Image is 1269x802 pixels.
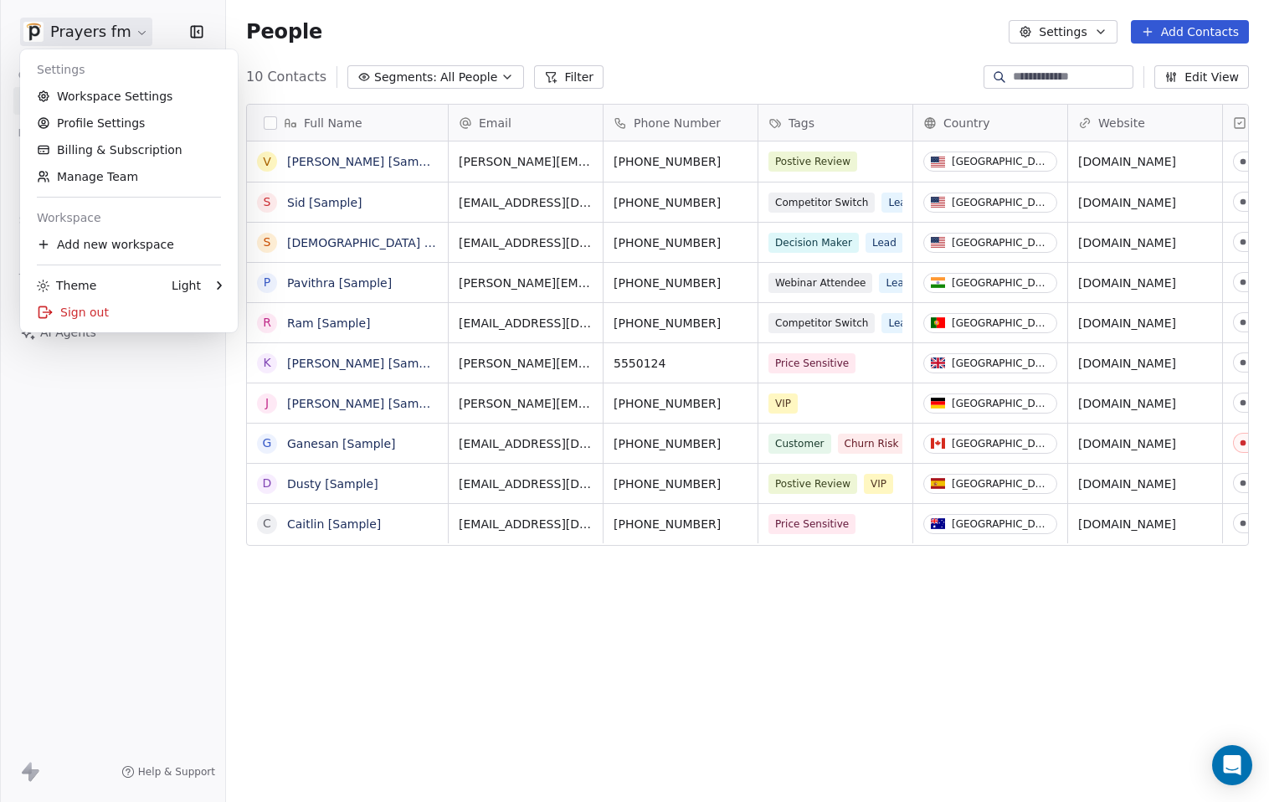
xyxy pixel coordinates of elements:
[27,299,231,326] div: Sign out
[27,231,231,258] div: Add new workspace
[27,136,231,163] a: Billing & Subscription
[27,56,231,83] div: Settings
[27,163,231,190] a: Manage Team
[172,277,201,294] div: Light
[37,277,96,294] div: Theme
[27,83,231,110] a: Workspace Settings
[27,204,231,231] div: Workspace
[27,110,231,136] a: Profile Settings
